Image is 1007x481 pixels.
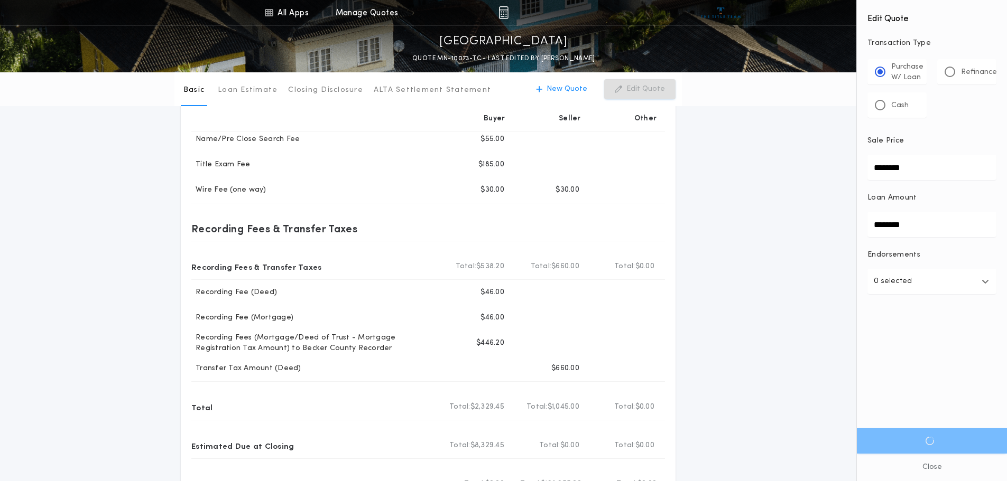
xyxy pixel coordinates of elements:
[614,402,635,412] b: Total:
[470,440,504,451] span: $8,329.45
[191,287,277,298] p: Recording Fee (Deed)
[634,114,657,124] p: Other
[560,440,579,451] span: $0.00
[547,84,587,95] p: New Quote
[470,402,504,412] span: $2,329.45
[867,6,996,25] h4: Edit Quote
[191,258,322,275] p: Recording Fees & Transfer Taxes
[449,440,470,451] b: Total:
[191,437,294,454] p: Estimated Due at Closing
[891,100,909,111] p: Cash
[551,261,579,272] span: $660.00
[191,333,438,354] p: Recording Fees (Mortgage/Deed of Trust - Mortgage Registration Tax Amount) to Becker County Recorder
[867,250,996,260] p: Endorsements
[191,399,213,416] p: Total
[481,313,504,323] p: $46.00
[191,363,301,374] p: Transfer Tax Amount (Deed)
[456,261,477,272] b: Total:
[635,402,654,412] span: $0.00
[614,440,635,451] b: Total:
[374,85,491,96] p: ALTA Settlement Statement
[626,84,665,95] p: Edit Quote
[548,402,579,412] span: $1,045.00
[874,275,912,288] p: 0 selected
[481,185,504,195] p: $30.00
[857,454,1007,481] button: Close
[635,261,654,272] span: $0.00
[556,185,579,195] p: $30.00
[191,313,293,323] p: Recording Fee (Mortgage)
[476,338,504,348] p: $446.20
[867,193,917,203] p: Loan Amount
[635,440,654,451] span: $0.00
[478,159,504,170] p: $185.00
[476,261,504,272] span: $538.20
[551,363,579,374] p: $660.00
[867,155,996,180] input: Sale Price
[191,185,266,195] p: Wire Fee (one way)
[604,79,676,99] button: Edit Quote
[191,220,357,237] p: Recording Fees & Transfer Taxes
[412,53,595,64] p: QUOTE MN-10073-TC - LAST EDITED BY [PERSON_NAME]
[891,62,923,83] p: Purchase W/ Loan
[961,67,997,78] p: Refinance
[498,6,509,19] img: img
[191,134,300,145] p: Name/Pre Close Search Fee
[526,402,548,412] b: Total:
[191,159,251,170] p: Title Exam Fee
[218,85,278,96] p: Loan Estimate
[867,212,996,237] input: Loan Amount
[559,114,581,124] p: Seller
[183,85,205,96] p: Basic
[449,402,470,412] b: Total:
[701,7,741,18] img: vs-icon
[867,136,904,146] p: Sale Price
[867,269,996,294] button: 0 selected
[288,85,363,96] p: Closing Disclosure
[481,287,504,298] p: $46.00
[867,38,996,49] p: Transaction Type
[439,33,568,50] p: [GEOGRAPHIC_DATA]
[539,440,560,451] b: Total:
[525,79,598,99] button: New Quote
[531,261,552,272] b: Total:
[484,114,505,124] p: Buyer
[614,261,635,272] b: Total:
[481,134,504,145] p: $55.00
